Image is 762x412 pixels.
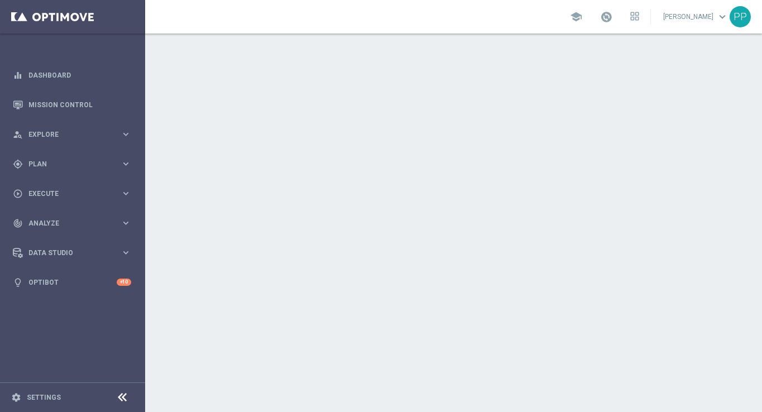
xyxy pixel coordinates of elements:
[730,6,751,27] div: PP
[13,277,23,288] i: lightbulb
[121,188,131,199] i: keyboard_arrow_right
[13,90,131,119] div: Mission Control
[28,131,121,138] span: Explore
[28,60,131,90] a: Dashboard
[28,220,121,227] span: Analyze
[11,392,21,403] i: settings
[13,218,23,228] i: track_changes
[13,159,121,169] div: Plan
[13,189,23,199] i: play_circle_outline
[12,130,132,139] button: person_search Explore keyboard_arrow_right
[13,70,23,80] i: equalizer
[121,218,131,228] i: keyboard_arrow_right
[28,267,117,297] a: Optibot
[13,60,131,90] div: Dashboard
[13,159,23,169] i: gps_fixed
[28,161,121,167] span: Plan
[12,160,132,169] button: gps_fixed Plan keyboard_arrow_right
[12,100,132,109] button: Mission Control
[28,90,131,119] a: Mission Control
[716,11,729,23] span: keyboard_arrow_down
[27,394,61,401] a: Settings
[570,11,582,23] span: school
[117,279,131,286] div: +10
[13,130,121,140] div: Explore
[12,278,132,287] button: lightbulb Optibot +10
[13,218,121,228] div: Analyze
[13,130,23,140] i: person_search
[662,8,730,25] a: [PERSON_NAME]keyboard_arrow_down
[121,129,131,140] i: keyboard_arrow_right
[28,190,121,197] span: Execute
[121,159,131,169] i: keyboard_arrow_right
[28,250,121,256] span: Data Studio
[13,189,121,199] div: Execute
[12,71,132,80] button: equalizer Dashboard
[12,219,132,228] button: track_changes Analyze keyboard_arrow_right
[121,247,131,258] i: keyboard_arrow_right
[13,267,131,297] div: Optibot
[12,248,132,257] button: Data Studio keyboard_arrow_right
[12,189,132,198] button: play_circle_outline Execute keyboard_arrow_right
[13,248,121,258] div: Data Studio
